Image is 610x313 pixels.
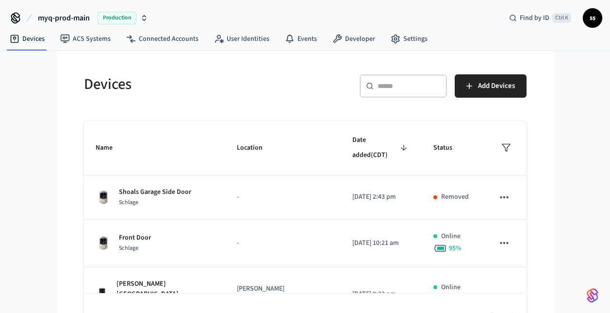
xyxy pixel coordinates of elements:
span: Status [433,140,465,156]
a: Events [277,30,325,48]
span: Schlage [119,198,138,207]
span: Ctrl K [552,13,571,23]
span: 95 % [449,243,462,253]
p: Shoals Garage Side Door [119,187,191,197]
p: Front Door [119,233,151,243]
div: Find by IDCtrl K [501,9,579,27]
p: [PERSON_NAME][GEOGRAPHIC_DATA] [237,284,329,304]
img: Schlage Sense Smart Deadbolt with Camelot Trim, Front [96,235,111,251]
span: Location [237,140,275,156]
span: Name [96,140,125,156]
img: SeamLogoGradient.69752ec5.svg [587,288,598,303]
img: Kwikset Halo Touchscreen Wifi Enabled Smart Lock, Polished Chrome, Front [96,287,109,301]
span: Date added(CDT) [352,133,411,163]
span: Production [98,12,136,24]
span: Add Devices [478,80,515,92]
span: Find by ID [520,13,549,23]
a: Developer [325,30,383,48]
p: [PERSON_NAME][GEOGRAPHIC_DATA] [116,279,214,299]
p: - [237,192,329,202]
p: Online [441,282,461,293]
a: Connected Accounts [118,30,206,48]
button: Add Devices [455,74,527,98]
p: [DATE] 9:22 pm [352,289,411,299]
p: [DATE] 10:21 am [352,238,411,248]
p: Removed [441,192,469,202]
a: Devices [2,30,52,48]
img: Schlage Sense Smart Deadbolt with Camelot Trim, Front [96,190,111,205]
span: ss [584,9,601,27]
p: [DATE] 2:43 pm [352,192,411,202]
span: myq-prod-main [38,12,90,24]
p: - [237,238,329,248]
a: Settings [383,30,435,48]
h5: Devices [84,74,299,94]
a: ACS Systems [52,30,118,48]
span: Schlage [119,244,138,252]
button: ss [583,8,602,28]
a: User Identities [206,30,277,48]
p: Online [441,231,461,242]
